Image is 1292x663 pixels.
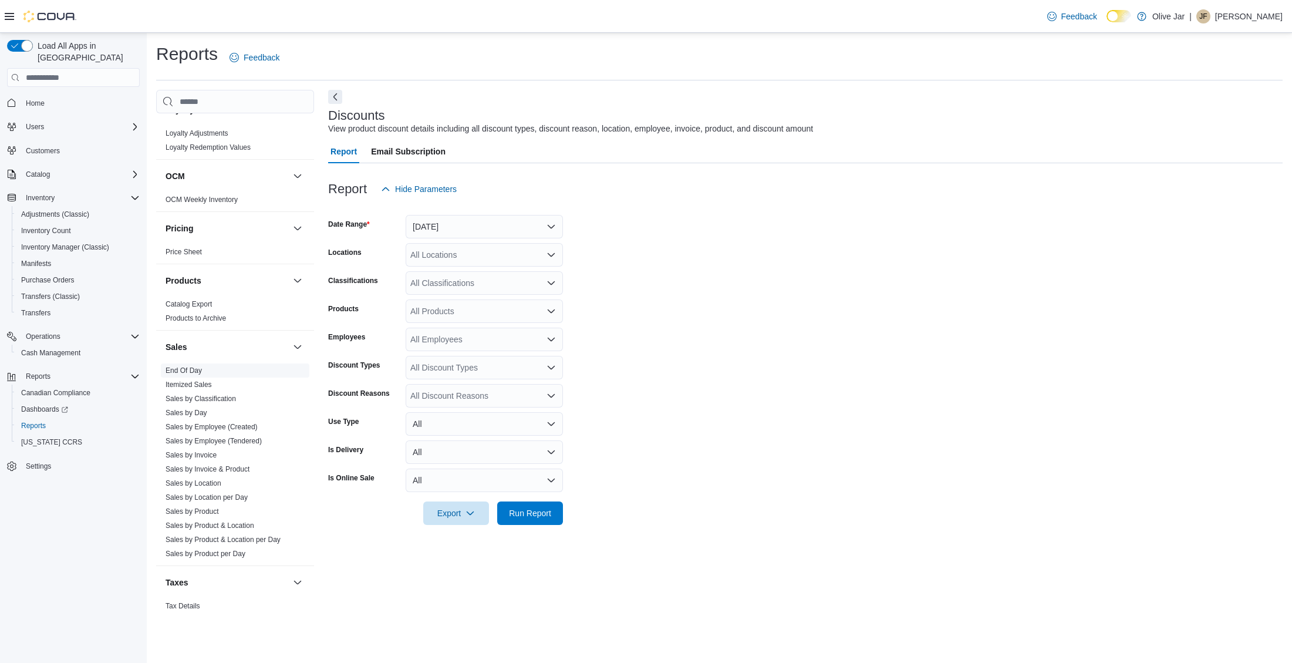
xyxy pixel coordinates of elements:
[16,419,140,433] span: Reports
[12,345,144,361] button: Cash Management
[166,409,207,417] a: Sales by Day
[406,440,563,464] button: All
[166,536,281,544] a: Sales by Product & Location per Day
[166,196,238,204] a: OCM Weekly Inventory
[166,465,249,474] span: Sales by Invoice & Product
[16,306,55,320] a: Transfers
[16,346,140,360] span: Cash Management
[26,122,44,132] span: Users
[291,274,305,288] button: Products
[21,144,65,158] a: Customers
[21,459,140,473] span: Settings
[328,276,378,285] label: Classifications
[328,182,367,196] h3: Report
[21,95,140,110] span: Home
[166,300,212,308] a: Catalog Export
[12,223,144,239] button: Inventory Count
[166,314,226,322] a: Products to Archive
[166,275,288,287] button: Products
[497,502,563,525] button: Run Report
[26,332,60,341] span: Operations
[21,96,49,110] a: Home
[166,380,212,389] span: Itemized Sales
[16,207,140,221] span: Adjustments (Classic)
[166,299,212,309] span: Catalog Export
[166,521,254,530] span: Sales by Product & Location
[26,372,50,381] span: Reports
[2,457,144,474] button: Settings
[166,451,217,459] a: Sales by Invoice
[16,240,114,254] a: Inventory Manager (Classic)
[547,307,556,316] button: Open list of options
[166,223,288,234] button: Pricing
[166,601,200,611] span: Tax Details
[166,465,249,473] a: Sales by Invoice & Product
[166,549,245,558] span: Sales by Product per Day
[166,341,187,353] h3: Sales
[328,473,375,483] label: Is Online Sale
[156,245,314,264] div: Pricing
[166,577,188,588] h3: Taxes
[16,386,140,400] span: Canadian Compliance
[166,129,228,137] a: Loyalty Adjustments
[21,308,50,318] span: Transfers
[166,436,262,446] span: Sales by Employee (Tendered)
[16,257,56,271] a: Manifests
[328,417,359,426] label: Use Type
[430,502,482,525] span: Export
[12,272,144,288] button: Purchase Orders
[1189,9,1192,23] p: |
[328,123,813,135] div: View product discount details including all discount types, discount reason, location, employee, ...
[166,493,248,502] span: Sales by Location per Day
[166,341,288,353] button: Sales
[166,422,258,432] span: Sales by Employee (Created)
[166,479,221,488] span: Sales by Location
[16,257,140,271] span: Manifests
[328,332,365,342] label: Employees
[328,389,390,398] label: Discount Reasons
[156,364,314,566] div: Sales
[371,140,446,163] span: Email Subscription
[328,304,359,314] label: Products
[21,191,140,205] span: Inventory
[328,445,363,455] label: Is Delivery
[509,507,551,519] span: Run Report
[16,290,85,304] a: Transfers (Classic)
[547,278,556,288] button: Open list of options
[166,423,258,431] a: Sales by Employee (Created)
[16,273,79,287] a: Purchase Orders
[166,366,202,375] a: End Of Day
[21,369,140,383] span: Reports
[21,459,56,473] a: Settings
[547,335,556,344] button: Open list of options
[26,193,55,203] span: Inventory
[166,450,217,460] span: Sales by Invoice
[21,191,59,205] button: Inventory
[16,435,87,449] a: [US_STATE] CCRS
[16,346,85,360] a: Cash Management
[406,215,563,238] button: [DATE]
[1107,22,1107,23] span: Dark Mode
[291,169,305,183] button: OCM
[166,129,228,138] span: Loyalty Adjustments
[328,220,370,229] label: Date Range
[423,502,489,525] button: Export
[166,479,221,487] a: Sales by Location
[406,412,563,436] button: All
[16,386,95,400] a: Canadian Compliance
[166,248,202,256] a: Price Sheet
[1215,9,1283,23] p: [PERSON_NAME]
[26,146,60,156] span: Customers
[16,207,94,221] a: Adjustments (Classic)
[166,577,288,588] button: Taxes
[26,462,51,471] span: Settings
[1199,9,1207,23] span: JF
[21,210,89,219] span: Adjustments (Classic)
[328,248,362,257] label: Locations
[26,170,50,179] span: Catalog
[12,288,144,305] button: Transfers (Classic)
[1061,11,1097,22] span: Feedback
[2,166,144,183] button: Catalog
